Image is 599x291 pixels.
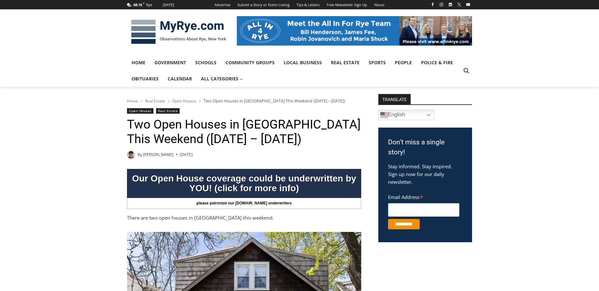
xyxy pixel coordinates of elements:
a: Facebook [429,1,436,8]
span: 68.16 [133,2,142,7]
a: Obituaries [127,71,163,87]
a: Real Estate [156,108,180,114]
img: en [380,111,388,119]
a: X [455,1,463,8]
a: Sports [364,55,390,71]
a: Linkedin [447,1,454,8]
a: All Categories [196,71,247,87]
div: Rye [146,2,152,8]
a: Government [150,55,191,71]
label: Email Address [388,191,459,202]
span: > [141,99,142,103]
a: English [378,110,434,120]
span: By [138,151,142,158]
a: Home [127,55,150,71]
img: Patel, Devan - bio cropped 200x200 [127,151,135,159]
p: There are two open houses in [GEOGRAPHIC_DATA] this weekend. [127,214,361,222]
a: [PERSON_NAME] [143,152,173,157]
time: [DATE] [180,151,193,158]
img: MyRye.com [127,15,230,49]
a: Home [127,98,138,104]
a: Schools [191,55,221,71]
a: Police & Fire [416,55,457,71]
a: Instagram [437,1,445,8]
h1: Two Open Houses in [GEOGRAPHIC_DATA] This Weekend ([DATE] – [DATE]) [127,117,361,147]
p: Stay informed. Stay inspired. Sign up now for our daily newsletter. [388,162,462,186]
div: [DATE] [163,2,174,8]
h3: Don't miss a single story! [388,137,462,158]
div: Our Open House coverage could be underwritten by YOU! (click for more info) [127,171,361,196]
span: All Categories [201,75,243,82]
a: Community Groups [221,55,279,71]
span: > [199,99,201,103]
a: Calendar [163,71,196,87]
strong: TRANSLATE [378,94,411,104]
button: View Search Form [460,65,472,77]
a: People [390,55,416,71]
a: Real Estate [326,55,364,71]
a: Real Estate [145,98,165,104]
div: please patronize our [DOMAIN_NAME] underwriters [127,198,361,209]
span: F [143,1,144,5]
a: Open Houses [172,98,196,104]
a: Local Business [279,55,326,71]
a: Author image [127,151,135,159]
a: Open Houses [127,108,153,114]
span: Two Open Houses in [GEOGRAPHIC_DATA] This Weekend ([DATE] – [DATE]) [204,98,345,104]
nav: Breadcrumbs [127,98,361,104]
a: YouTube [464,1,472,8]
a: Our Open House coverage could be underwritten by YOU! (click for more info) please patronize our ... [127,169,361,209]
span: > [168,99,170,103]
nav: Primary Navigation [127,55,460,87]
img: All in for Rye [237,16,472,45]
